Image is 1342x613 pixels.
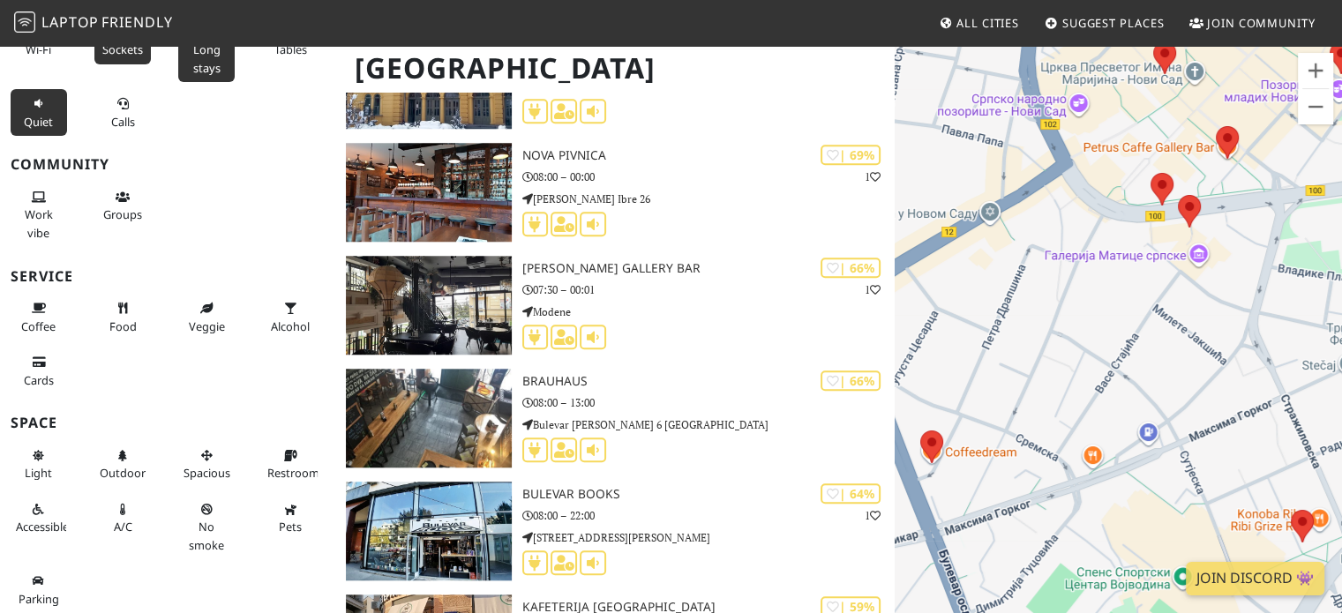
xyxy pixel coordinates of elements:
[522,148,896,163] h3: Nova pivnica
[184,465,230,481] span: Spacious
[189,519,224,552] span: Smoke free
[11,89,67,136] button: Quiet
[14,8,173,39] a: LaptopFriendly LaptopFriendly
[1038,7,1172,39] a: Suggest Places
[346,482,511,580] img: Bulevar Books
[11,566,67,613] button: Parking
[522,168,896,185] p: 08:00 – 00:00
[346,256,511,355] img: Petrus Caffe Gallery Bar
[178,495,235,559] button: No smoke
[11,441,67,488] button: Light
[335,143,895,242] a: Nova pivnica | 69% 1 Nova pivnica 08:00 – 00:00 [PERSON_NAME] Ibre 26
[1182,7,1323,39] a: Join Community
[335,369,895,467] a: Brauhaus | 66% Brauhaus 08:00 – 13:00 Bulevar [PERSON_NAME] 6 [GEOGRAPHIC_DATA]
[193,41,221,75] span: Long stays
[1298,53,1333,88] button: Увећај
[94,89,151,136] button: Calls
[25,206,53,240] span: People working
[114,519,132,535] span: Air conditioned
[346,143,511,242] img: Nova pivnica
[865,281,881,298] p: 1
[94,495,151,542] button: A/C
[522,191,896,207] p: [PERSON_NAME] Ibre 26
[11,156,325,173] h3: Community
[102,41,143,57] span: Power sockets
[821,370,881,391] div: | 66%
[865,168,881,185] p: 1
[21,318,56,334] span: Coffee
[821,483,881,504] div: | 64%
[25,465,52,481] span: Natural light
[109,318,137,334] span: Food
[522,374,896,389] h3: Brauhaus
[932,7,1026,39] a: All Cities
[262,495,319,542] button: Pets
[865,507,881,524] p: 1
[178,441,235,488] button: Spacious
[11,268,325,285] h3: Service
[279,519,302,535] span: Pet friendly
[267,465,319,481] span: Restroom
[341,44,891,93] h1: [GEOGRAPHIC_DATA]
[1298,89,1333,124] button: Умањи
[11,348,67,394] button: Cards
[100,465,146,481] span: Outdoor area
[1062,15,1165,31] span: Suggest Places
[103,206,142,222] span: Group tables
[262,294,319,340] button: Alcohol
[24,114,53,130] span: Quiet
[41,12,99,32] span: Laptop
[522,416,896,433] p: Bulevar [PERSON_NAME] 6 [GEOGRAPHIC_DATA]
[11,183,67,247] button: Work vibe
[94,294,151,340] button: Food
[11,495,67,542] button: Accessible
[24,372,54,388] span: Credit cards
[274,41,307,57] span: Work-friendly tables
[262,441,319,488] button: Restroom
[178,294,235,340] button: Veggie
[11,415,325,431] h3: Space
[522,261,896,276] h3: [PERSON_NAME] Gallery Bar
[101,12,172,32] span: Friendly
[522,529,896,546] p: [STREET_ADDRESS][PERSON_NAME]
[1207,15,1316,31] span: Join Community
[335,256,895,355] a: Petrus Caffe Gallery Bar | 66% 1 [PERSON_NAME] Gallery Bar 07:30 – 00:01 Modene
[522,487,896,502] h3: Bulevar Books
[335,482,895,580] a: Bulevar Books | 64% 1 Bulevar Books 08:00 – 22:00 [STREET_ADDRESS][PERSON_NAME]
[522,394,896,411] p: 08:00 – 13:00
[26,41,51,57] span: Stable Wi-Fi
[11,294,67,340] button: Coffee
[271,318,310,334] span: Alcohol
[178,18,235,82] button: Long stays
[16,519,69,535] span: Accessible
[522,303,896,320] p: Modene
[111,114,135,130] span: Video/audio calls
[956,15,1019,31] span: All Cities
[821,258,881,278] div: | 66%
[522,507,896,524] p: 08:00 – 22:00
[346,369,511,467] img: Brauhaus
[189,318,225,334] span: Veggie
[94,441,151,488] button: Outdoor
[522,281,896,298] p: 07:30 – 00:01
[19,591,59,607] span: Parking
[94,183,151,229] button: Groups
[14,11,35,33] img: LaptopFriendly
[821,145,881,165] div: | 69%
